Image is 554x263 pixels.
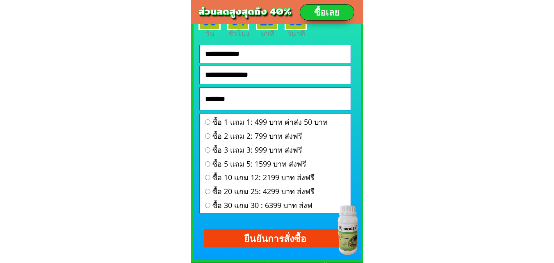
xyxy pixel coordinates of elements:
[212,144,328,156] span: ซื้อ 3 แถม 3: 999 บาท ส่งฟรี
[212,116,328,128] span: ซื้อ 1 แถม 1: 499 บาท ค่าส่ง 50 บาท
[198,27,221,39] h3: วัน
[228,27,250,39] h3: ชั่วโมง
[212,172,328,183] span: ซื้อ 10 แถม 12: 2199 บาท ส่งฟรี
[212,130,328,142] span: ซื้อ 2 แถม 2: 799 บาท ส่งฟรี
[204,229,346,247] p: ยืนยันการสั่งซื้อ
[300,5,354,20] p: ซื้อเลย
[198,3,309,19] h3: ส่วนลดสูงสุดถึง 40%
[212,158,328,170] span: ซื้อ 5 แถม 5: 1599 บาท ส่งฟรี
[256,27,279,39] h3: นาที
[212,199,328,211] span: ซื้อ 30 แถม 30 : 6399 บาท ส่งฟ
[285,27,308,39] h3: วินาที
[212,185,328,197] span: ซื้อ 20 แถม 25: 4299 บาท ส่งฟรี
